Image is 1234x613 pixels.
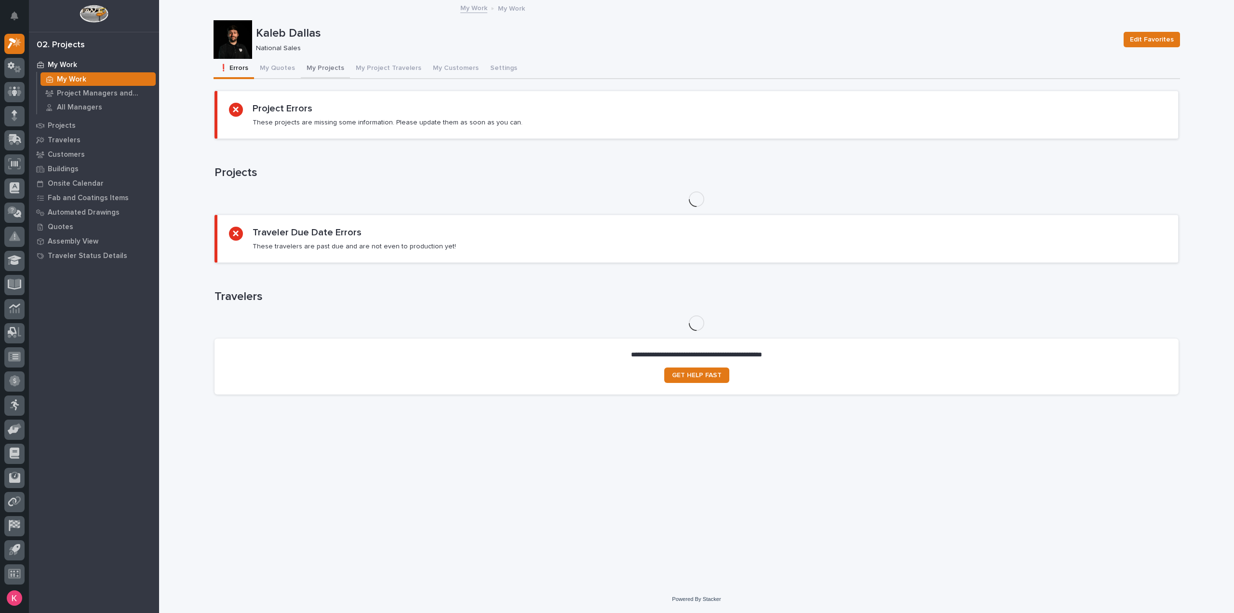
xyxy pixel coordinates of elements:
[37,100,159,114] a: All Managers
[1130,34,1174,45] span: Edit Favorites
[57,89,152,98] p: Project Managers and Engineers
[29,191,159,205] a: Fab and Coatings Items
[29,219,159,234] a: Quotes
[29,57,159,72] a: My Work
[253,227,362,238] h2: Traveler Due Date Errors
[48,122,76,130] p: Projects
[256,27,1116,41] p: Kaleb Dallas
[29,234,159,248] a: Assembly View
[350,59,427,79] button: My Project Travelers
[57,103,102,112] p: All Managers
[48,237,98,246] p: Assembly View
[48,61,77,69] p: My Work
[80,5,108,23] img: Workspace Logo
[1124,32,1180,47] button: Edit Favorites
[48,179,104,188] p: Onsite Calendar
[215,166,1179,180] h1: Projects
[498,2,525,13] p: My Work
[427,59,484,79] button: My Customers
[256,44,1112,53] p: National Sales
[29,176,159,191] a: Onsite Calendar
[4,6,25,26] button: Notifications
[48,223,73,232] p: Quotes
[4,588,25,608] button: users-avatar
[301,59,350,79] button: My Projects
[29,133,159,147] a: Travelers
[484,59,523,79] button: Settings
[48,136,80,145] p: Travelers
[48,252,127,260] p: Traveler Status Details
[48,165,79,174] p: Buildings
[29,162,159,176] a: Buildings
[253,242,456,251] p: These travelers are past due and are not even to production yet!
[29,205,159,219] a: Automated Drawings
[48,150,85,159] p: Customers
[57,75,86,84] p: My Work
[37,72,159,86] a: My Work
[29,248,159,263] a: Traveler Status Details
[672,372,722,379] span: GET HELP FAST
[664,368,729,383] a: GET HELP FAST
[37,86,159,100] a: Project Managers and Engineers
[254,59,301,79] button: My Quotes
[29,147,159,162] a: Customers
[253,118,523,127] p: These projects are missing some information. Please update them as soon as you can.
[253,103,312,114] h2: Project Errors
[460,2,487,13] a: My Work
[37,40,85,51] div: 02. Projects
[215,290,1179,304] h1: Travelers
[48,208,120,217] p: Automated Drawings
[214,59,254,79] button: ❗ Errors
[29,118,159,133] a: Projects
[672,596,721,602] a: Powered By Stacker
[48,194,129,203] p: Fab and Coatings Items
[12,12,25,27] div: Notifications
